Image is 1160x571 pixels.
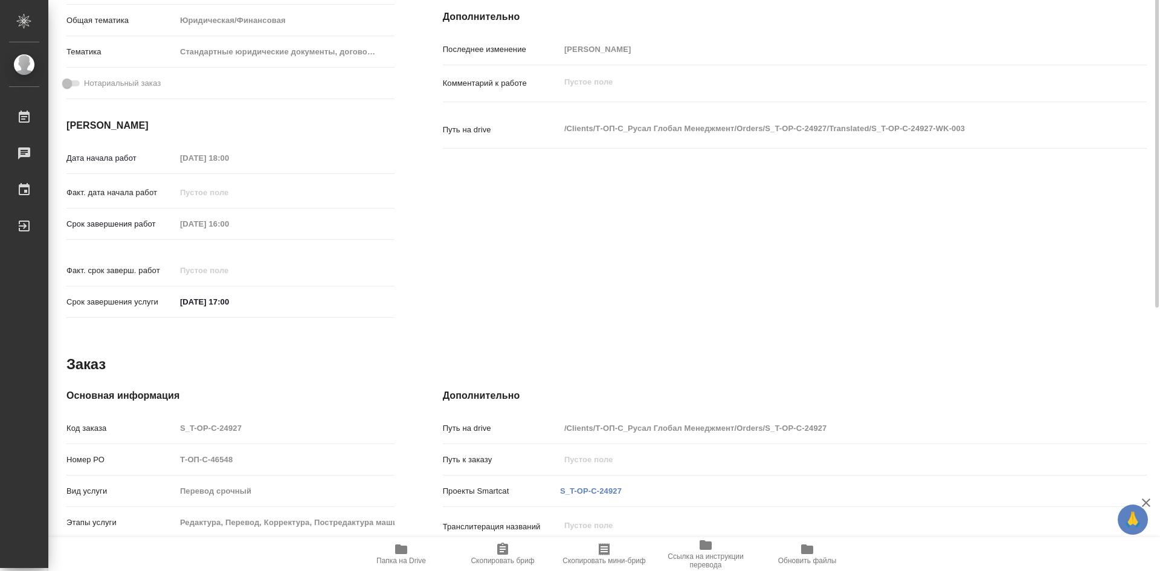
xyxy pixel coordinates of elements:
[66,517,176,529] p: Этапы услуги
[66,15,176,27] p: Общая тематика
[662,552,749,569] span: Ссылка на инструкции перевода
[560,451,1088,468] input: Пустое поле
[443,10,1147,24] h4: Дополнительно
[443,521,560,533] p: Транслитерация названий
[66,389,395,403] h4: Основная информация
[66,46,176,58] p: Тематика
[66,454,176,466] p: Номер РО
[471,556,534,565] span: Скопировать бриф
[66,265,176,277] p: Факт. срок заверш. работ
[176,293,282,311] input: ✎ Введи что-нибудь
[66,152,176,164] p: Дата начала работ
[84,77,161,89] span: Нотариальный заказ
[176,514,395,531] input: Пустое поле
[176,42,395,62] div: Стандартные юридические документы, договоры, уставы
[1123,507,1143,532] span: 🙏
[443,44,560,56] p: Последнее изменение
[176,215,282,233] input: Пустое поле
[452,537,553,571] button: Скопировать бриф
[655,537,756,571] button: Ссылка на инструкции перевода
[66,485,176,497] p: Вид услуги
[376,556,426,565] span: Папка на Drive
[176,262,282,279] input: Пустое поле
[66,118,395,133] h4: [PERSON_NAME]
[176,451,395,468] input: Пустое поле
[778,556,837,565] span: Обновить файлы
[176,10,395,31] div: Юридическая/Финансовая
[176,419,395,437] input: Пустое поле
[350,537,452,571] button: Папка на Drive
[66,296,176,308] p: Срок завершения услуги
[443,454,560,466] p: Путь к заказу
[66,355,106,374] h2: Заказ
[756,537,858,571] button: Обновить файлы
[443,124,560,136] p: Путь на drive
[176,149,282,167] input: Пустое поле
[560,118,1088,139] textarea: /Clients/Т-ОП-С_Русал Глобал Менеджмент/Orders/S_T-OP-C-24927/Translated/S_T-OP-C-24927-WK-003
[553,537,655,571] button: Скопировать мини-бриф
[443,77,560,89] p: Комментарий к работе
[66,422,176,434] p: Код заказа
[443,389,1147,403] h4: Дополнительно
[66,187,176,199] p: Факт. дата начала работ
[176,184,282,201] input: Пустое поле
[443,485,560,497] p: Проекты Smartcat
[560,40,1088,58] input: Пустое поле
[176,482,395,500] input: Пустое поле
[66,218,176,230] p: Срок завершения работ
[562,556,645,565] span: Скопировать мини-бриф
[1118,505,1148,535] button: 🙏
[560,486,622,495] a: S_T-OP-C-24927
[560,419,1088,437] input: Пустое поле
[443,422,560,434] p: Путь на drive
